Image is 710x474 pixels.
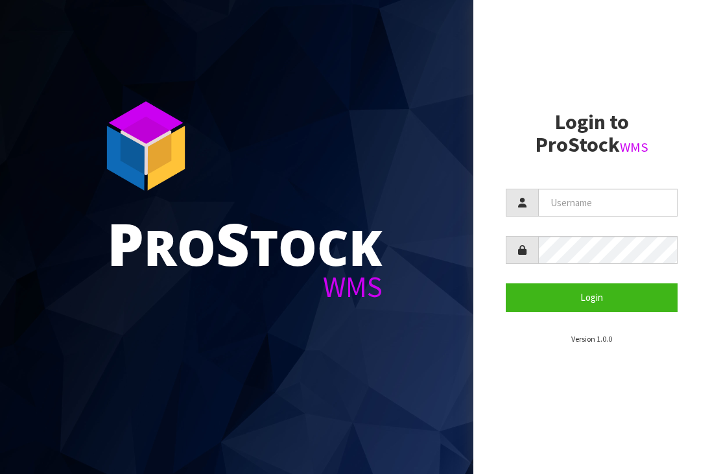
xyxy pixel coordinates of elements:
[571,334,612,344] small: Version 1.0.0
[97,97,195,195] img: ProStock Cube
[506,283,678,311] button: Login
[216,204,250,283] span: S
[107,272,383,302] div: WMS
[107,204,144,283] span: P
[620,139,648,156] small: WMS
[538,189,678,217] input: Username
[107,214,383,272] div: ro tock
[506,111,678,156] h2: Login to ProStock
